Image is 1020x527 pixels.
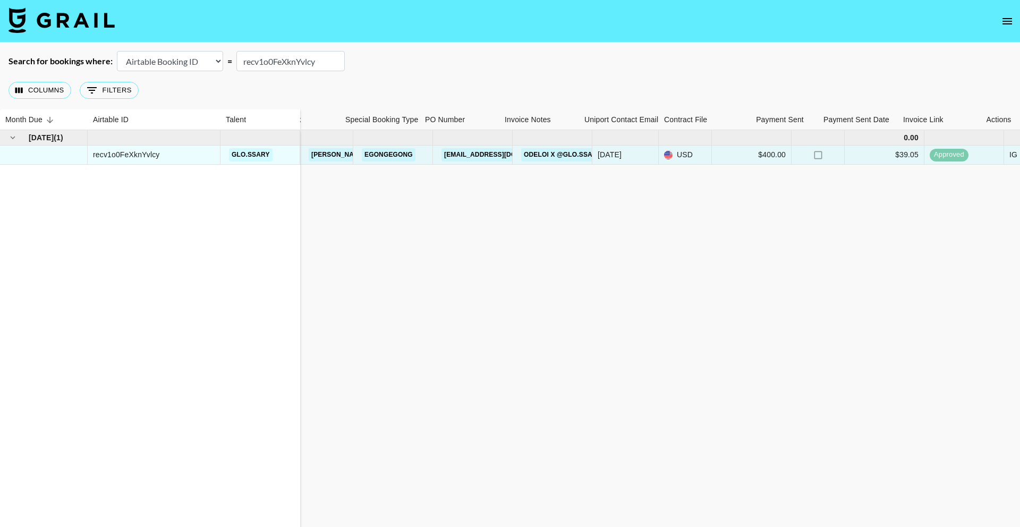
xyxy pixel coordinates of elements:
[977,109,1020,130] div: Actions
[226,109,246,130] div: Talent
[93,149,160,160] div: recv1o0FeXknYvlcy
[5,109,42,130] div: Month Due
[29,132,54,143] span: [DATE]
[5,130,20,145] button: hide children
[54,132,63,143] span: ( 1 )
[930,150,968,160] span: approved
[818,109,898,130] div: Payment Sent Date
[499,109,579,130] div: Invoice Notes
[340,109,420,130] div: Special Booking Type
[758,149,786,160] div: $400.00
[756,109,804,130] div: Payment Sent
[260,109,340,130] div: Video Link
[584,109,658,130] div: Uniport Contact Email
[425,109,465,130] div: PO Number
[362,148,415,161] a: EgongEgong
[505,109,551,130] div: Invoice Notes
[738,109,818,130] div: Payment Sent
[664,109,707,130] div: Contract File
[42,113,57,127] button: Sort
[441,148,560,161] a: [EMAIL_ADDRESS][DOMAIN_NAME]
[895,149,919,160] div: $39.05
[579,109,659,130] div: Uniport Contact Email
[521,148,603,161] a: ODELOI x @Glo.ssary
[8,7,115,33] img: Grail Talent
[420,109,499,130] div: PO Number
[987,109,1011,130] div: Actions
[823,109,889,130] div: Payment Sent Date
[898,109,977,130] div: Invoice Link
[904,132,919,143] div: 0.00
[309,148,537,161] a: [PERSON_NAME][EMAIL_ADDRESS][PERSON_NAME][DOMAIN_NAME]
[229,148,273,161] a: glo.ssary
[659,146,712,165] div: USD
[997,11,1018,32] button: open drawer
[345,109,418,130] div: Special Booking Type
[93,109,129,130] div: Airtable ID
[903,109,943,130] div: Invoice Link
[227,56,232,66] div: =
[598,149,622,160] div: Sep '25
[8,56,113,66] div: Search for bookings where:
[220,109,300,130] div: Talent
[8,82,71,99] button: Select columns
[88,109,220,130] div: Airtable ID
[80,82,139,99] button: Show filters
[659,109,738,130] div: Contract File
